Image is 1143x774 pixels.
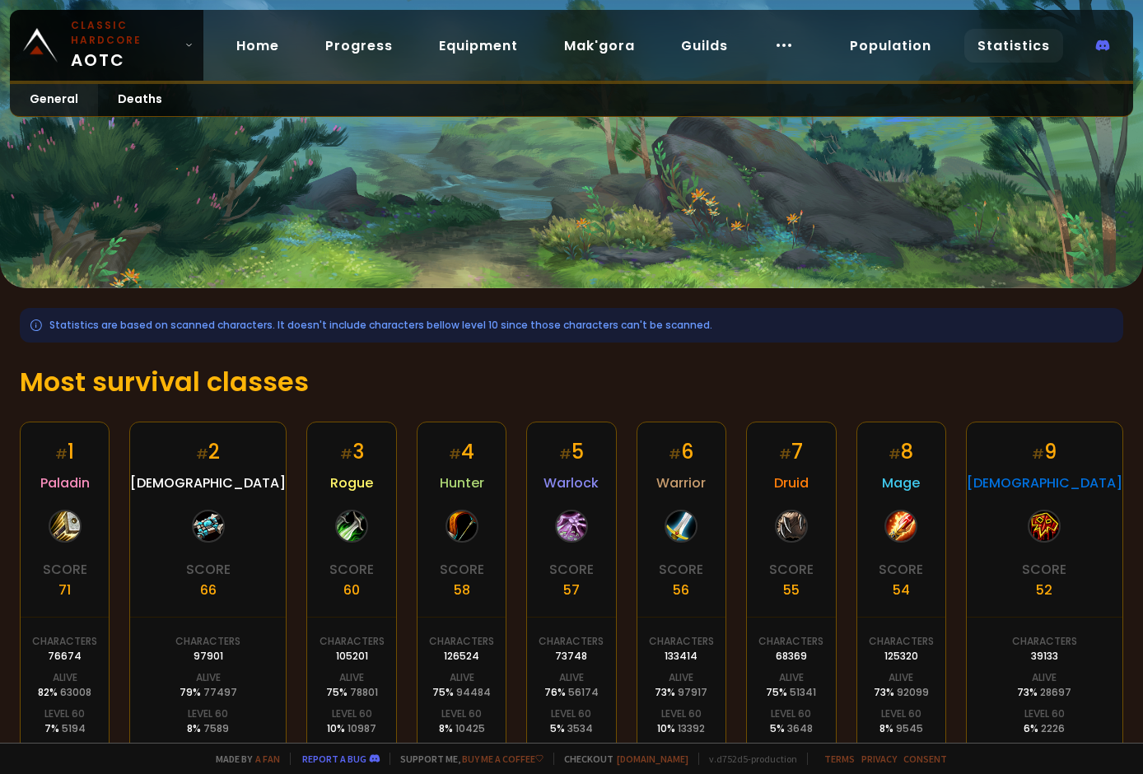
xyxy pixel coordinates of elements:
div: Alive [559,670,584,685]
div: Statistics are based on scanned characters. It doesn't include characters bellow level 10 since t... [20,308,1123,343]
div: Score [659,559,703,580]
div: 6 % [1024,721,1065,736]
a: Statistics [964,29,1063,63]
div: 8 % [879,721,923,736]
div: 75 % [326,685,378,700]
div: Score [549,559,594,580]
span: 51341 [790,685,816,699]
a: General [10,84,98,116]
a: Privacy [861,753,897,765]
div: Score [769,559,814,580]
div: 7 [779,437,803,466]
div: 66 [200,580,217,600]
div: 58 [454,580,470,600]
div: Alive [889,670,913,685]
div: Characters [758,634,823,649]
div: 9 [1032,437,1057,466]
div: Characters [429,634,494,649]
span: 5194 [62,721,86,735]
span: 10987 [348,721,376,735]
div: 6 [669,437,693,466]
span: 28697 [1040,685,1071,699]
div: Alive [779,670,804,685]
a: Population [837,29,945,63]
span: Hunter [440,473,484,493]
div: Alive [450,670,474,685]
div: 71 [58,580,71,600]
div: 54 [893,580,910,600]
div: 75 % [432,685,491,700]
div: Characters [539,634,604,649]
span: 63008 [60,685,91,699]
div: 3 [340,437,364,466]
div: Level 60 [441,706,482,721]
span: AOTC [71,18,178,72]
div: 75 % [766,685,816,700]
small: # [889,445,901,464]
a: Mak'gora [551,29,648,63]
div: 52 [1036,580,1052,600]
div: 5 [559,437,584,466]
div: 79 % [180,685,237,700]
a: Guilds [668,29,741,63]
span: 56174 [568,685,599,699]
span: Made by [206,753,280,765]
a: Classic HardcoreAOTC [10,10,203,81]
div: 68369 [776,649,807,664]
small: # [449,445,461,464]
div: Score [186,559,231,580]
small: Classic Hardcore [71,18,178,48]
div: 73748 [555,649,587,664]
div: 125320 [884,649,918,664]
div: 2 [196,437,220,466]
a: a fan [255,753,280,765]
div: Alive [53,670,77,685]
small: # [1032,445,1044,464]
a: Consent [903,753,947,765]
div: Level 60 [661,706,702,721]
a: Progress [312,29,406,63]
div: 82 % [38,685,91,700]
span: 77497 [203,685,237,699]
div: 5 % [550,721,593,736]
div: 8 % [439,721,485,736]
small: # [669,445,681,464]
span: 94484 [456,685,491,699]
div: Score [329,559,374,580]
div: 133414 [665,649,697,664]
a: Buy me a coffee [462,753,544,765]
div: 76 % [544,685,599,700]
span: Warrior [656,473,706,493]
span: 13392 [678,721,705,735]
div: Score [440,559,484,580]
div: Level 60 [881,706,921,721]
div: 73 % [874,685,929,700]
div: 10 % [657,721,705,736]
span: 7589 [203,721,229,735]
span: Mage [882,473,920,493]
div: Characters [649,634,714,649]
span: Warlock [544,473,599,493]
div: 7 % [44,721,86,736]
div: Alive [339,670,364,685]
div: Alive [196,670,221,685]
span: 10425 [455,721,485,735]
span: Rogue [330,473,373,493]
div: Score [879,559,923,580]
a: Report a bug [302,753,366,765]
div: 1 [55,437,74,466]
div: 5 % [770,721,813,736]
div: Alive [669,670,693,685]
div: Characters [175,634,240,649]
div: 105201 [336,649,368,664]
div: Level 60 [332,706,372,721]
div: 39133 [1031,649,1058,664]
div: Level 60 [1024,706,1065,721]
span: 9545 [896,721,923,735]
small: # [55,445,68,464]
div: 55 [783,580,800,600]
div: 56 [673,580,689,600]
div: Characters [1012,634,1077,649]
span: [DEMOGRAPHIC_DATA] [130,473,286,493]
div: Level 60 [551,706,591,721]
